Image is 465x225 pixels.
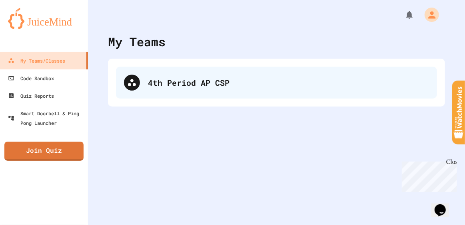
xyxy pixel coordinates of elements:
[8,73,54,83] div: Code Sandbox
[8,56,65,65] div: My Teams/Classes
[148,77,429,89] div: 4th Period AP CSP
[116,67,437,99] div: 4th Period AP CSP
[416,6,441,24] div: My Account
[8,91,54,101] div: Quiz Reports
[431,193,457,217] iframe: chat widget
[8,109,85,128] div: Smart Doorbell & Ping Pong Launcher
[4,142,84,161] a: Join Quiz
[8,8,80,29] img: logo-orange.svg
[399,158,457,192] iframe: chat widget
[3,3,55,51] div: Chat with us now!Close
[390,8,416,22] div: My Notifications
[108,33,166,51] div: My Teams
